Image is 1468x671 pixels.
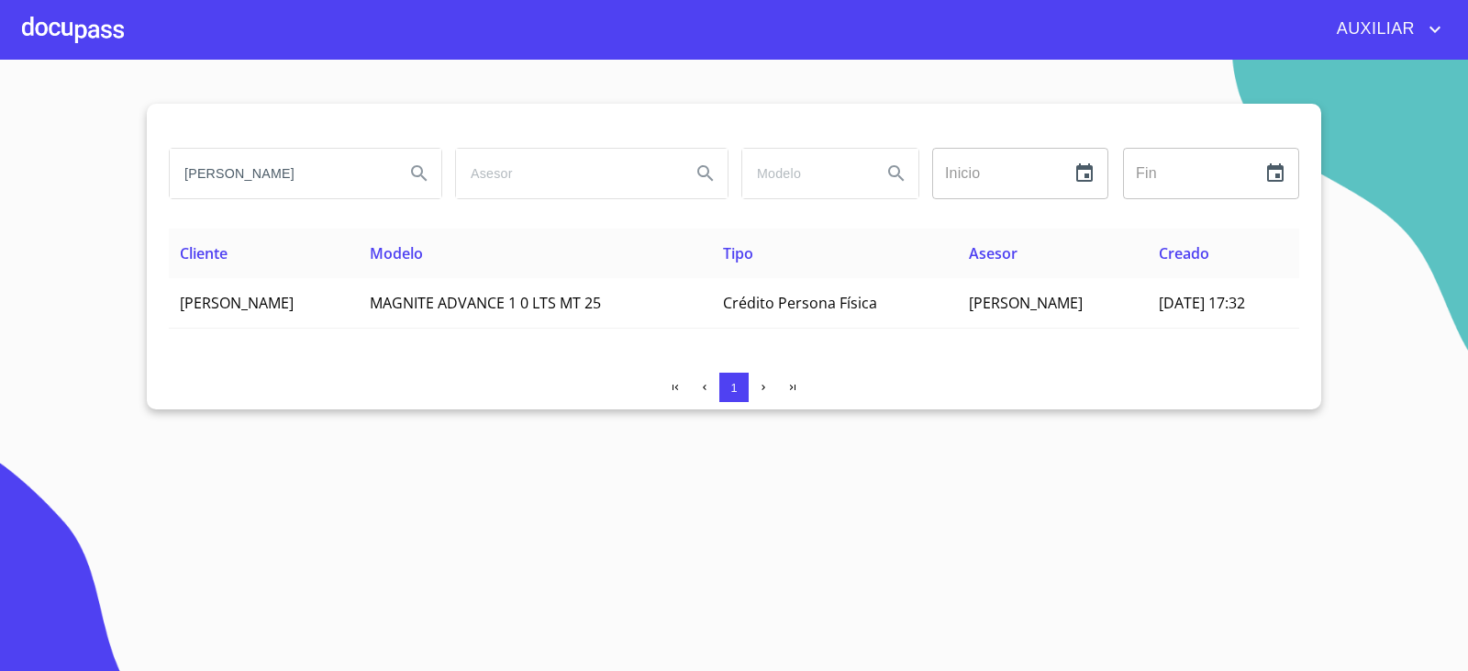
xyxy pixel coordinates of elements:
[180,243,228,263] span: Cliente
[456,149,676,198] input: search
[723,293,877,313] span: Crédito Persona Física
[969,243,1018,263] span: Asesor
[719,373,749,402] button: 1
[370,293,601,313] span: MAGNITE ADVANCE 1 0 LTS MT 25
[742,149,867,198] input: search
[730,381,737,395] span: 1
[370,243,423,263] span: Modelo
[1323,15,1424,44] span: AUXILIAR
[180,293,294,313] span: [PERSON_NAME]
[1159,243,1209,263] span: Creado
[170,149,390,198] input: search
[723,243,753,263] span: Tipo
[874,151,918,196] button: Search
[1323,15,1446,44] button: account of current user
[1159,293,1245,313] span: [DATE] 17:32
[684,151,728,196] button: Search
[397,151,441,196] button: Search
[969,293,1083,313] span: [PERSON_NAME]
